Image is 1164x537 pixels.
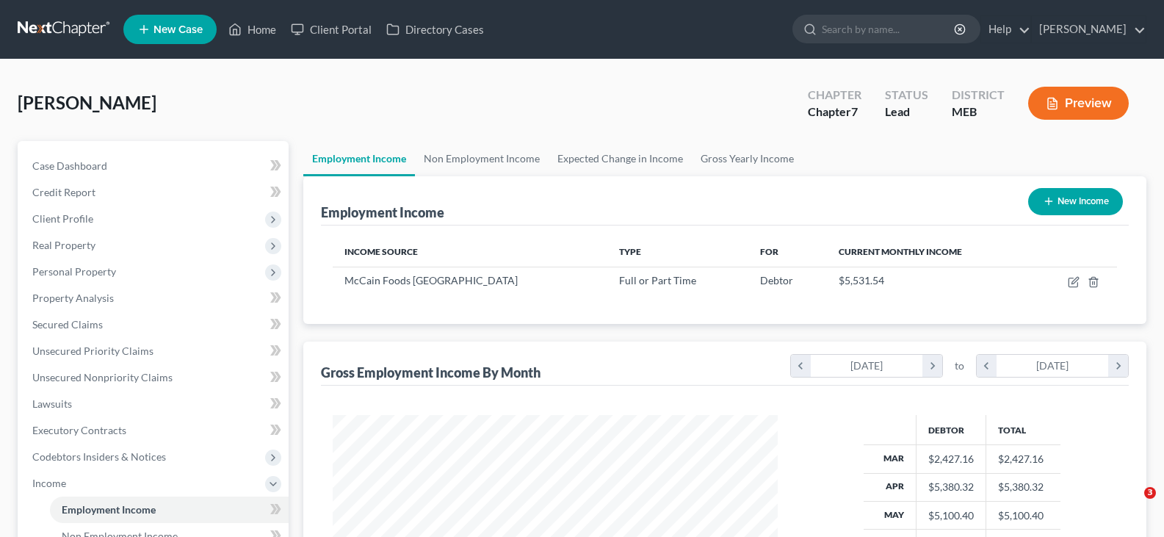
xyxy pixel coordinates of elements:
[1114,487,1149,522] iframe: Intercom live chat
[1108,355,1128,377] i: chevron_right
[885,104,928,120] div: Lead
[21,311,289,338] a: Secured Claims
[922,355,942,377] i: chevron_right
[791,355,811,377] i: chevron_left
[839,246,962,257] span: Current Monthly Income
[153,24,203,35] span: New Case
[32,345,153,357] span: Unsecured Priority Claims
[692,141,803,176] a: Gross Yearly Income
[549,141,692,176] a: Expected Change in Income
[885,87,928,104] div: Status
[32,424,126,436] span: Executory Contracts
[32,239,95,251] span: Real Property
[981,16,1030,43] a: Help
[18,92,156,113] span: [PERSON_NAME]
[344,246,418,257] span: Income Source
[619,246,641,257] span: Type
[221,16,283,43] a: Home
[808,87,861,104] div: Chapter
[977,355,997,377] i: chevron_left
[62,503,156,516] span: Employment Income
[864,501,917,529] th: May
[986,473,1060,501] td: $5,380.32
[283,16,379,43] a: Client Portal
[32,450,166,463] span: Codebtors Insiders & Notices
[808,104,861,120] div: Chapter
[32,397,72,410] span: Lawsuits
[986,445,1060,473] td: $2,427.16
[955,358,964,373] span: to
[379,16,491,43] a: Directory Cases
[21,179,289,206] a: Credit Report
[21,338,289,364] a: Unsecured Priority Claims
[21,391,289,417] a: Lawsuits
[32,159,107,172] span: Case Dashboard
[32,265,116,278] span: Personal Property
[1144,487,1156,499] span: 3
[851,104,858,118] span: 7
[928,480,974,494] div: $5,380.32
[1032,16,1146,43] a: [PERSON_NAME]
[839,274,884,286] span: $5,531.54
[303,141,415,176] a: Employment Income
[21,153,289,179] a: Case Dashboard
[760,246,778,257] span: For
[760,274,793,286] span: Debtor
[986,415,1060,444] th: Total
[1028,188,1123,215] button: New Income
[21,364,289,391] a: Unsecured Nonpriority Claims
[32,212,93,225] span: Client Profile
[32,292,114,304] span: Property Analysis
[952,104,1005,120] div: MEB
[321,203,444,221] div: Employment Income
[321,364,541,381] div: Gross Employment Income By Month
[986,501,1060,529] td: $5,100.40
[822,15,956,43] input: Search by name...
[32,186,95,198] span: Credit Report
[928,508,974,523] div: $5,100.40
[32,371,173,383] span: Unsecured Nonpriority Claims
[21,285,289,311] a: Property Analysis
[619,274,696,286] span: Full or Part Time
[32,477,66,489] span: Income
[916,415,986,444] th: Debtor
[1028,87,1129,120] button: Preview
[50,497,289,523] a: Employment Income
[21,417,289,444] a: Executory Contracts
[32,318,103,331] span: Secured Claims
[344,274,518,286] span: McCain Foods [GEOGRAPHIC_DATA]
[864,473,917,501] th: Apr
[928,452,974,466] div: $2,427.16
[415,141,549,176] a: Non Employment Income
[952,87,1005,104] div: District
[864,445,917,473] th: Mar
[997,355,1109,377] div: [DATE]
[811,355,923,377] div: [DATE]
